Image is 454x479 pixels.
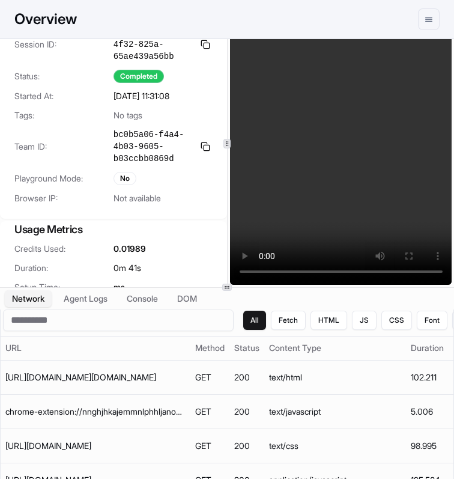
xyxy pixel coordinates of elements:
[417,311,447,330] button: Font
[411,342,446,354] div: Duration
[195,342,225,354] div: Method
[114,26,193,63] span: 06d1570a-1ed0-4f32-825a-65ae439a56bb
[406,429,450,463] td: 98.995
[14,262,114,274] span: Duration:
[271,311,306,330] button: Fetch
[14,70,114,82] span: Status:
[14,90,114,102] span: Started At:
[14,8,77,30] h1: Overview
[5,440,186,452] div: https://www.washingtonpost.com/subscribe/signin/_next/static/css/96c81d98057d4df7.css
[14,172,114,185] span: Playground Mode:
[234,342,259,354] div: Status
[5,371,186,383] div: https://www.washingtonpost.com/subscribe/signin/?next_url=https%253A%252F%252Fwww.washingtonpost....
[120,290,165,307] button: Console
[406,360,450,394] td: 102.211
[114,262,141,274] span: 0m 41s
[114,90,169,102] span: [DATE] 11:31:08
[352,311,377,330] button: JS
[14,38,114,50] span: Session ID:
[264,360,406,394] td: text/html
[114,70,164,83] div: Completed
[114,192,161,204] span: Not available
[229,394,264,429] td: 200
[406,394,450,429] td: 5.006
[5,406,186,418] div: chrome-extension://nnghjhkajemmnlphhljanoplhkmmahbl/injectedPatch.js
[14,141,114,153] span: Team ID:
[14,221,213,238] h3: Usage Metrics
[190,429,229,463] td: GET
[114,109,142,121] span: No tags
[264,394,406,429] td: text/javascript
[170,290,204,307] button: DOM
[264,429,406,463] td: text/css
[5,342,186,354] div: URL
[243,311,266,330] button: All
[114,172,136,185] div: No
[114,129,193,165] span: bc0b5a06-f4a4-4b03-9605-b03ccbb0869d
[114,243,146,255] span: 0.01989
[229,429,264,463] td: 200
[56,290,115,307] button: Agent Logs
[310,311,347,330] button: HTML
[14,192,114,204] span: Browser IP:
[14,243,114,255] span: Credits Used:
[381,311,412,330] button: CSS
[14,109,114,121] span: Tags:
[190,394,229,429] td: GET
[114,281,125,293] span: ms
[418,8,440,30] button: menu
[5,290,52,307] button: Network
[269,342,401,354] div: Content Type
[14,281,114,293] span: Setup Time:
[190,360,229,394] td: GET
[229,360,264,394] td: 200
